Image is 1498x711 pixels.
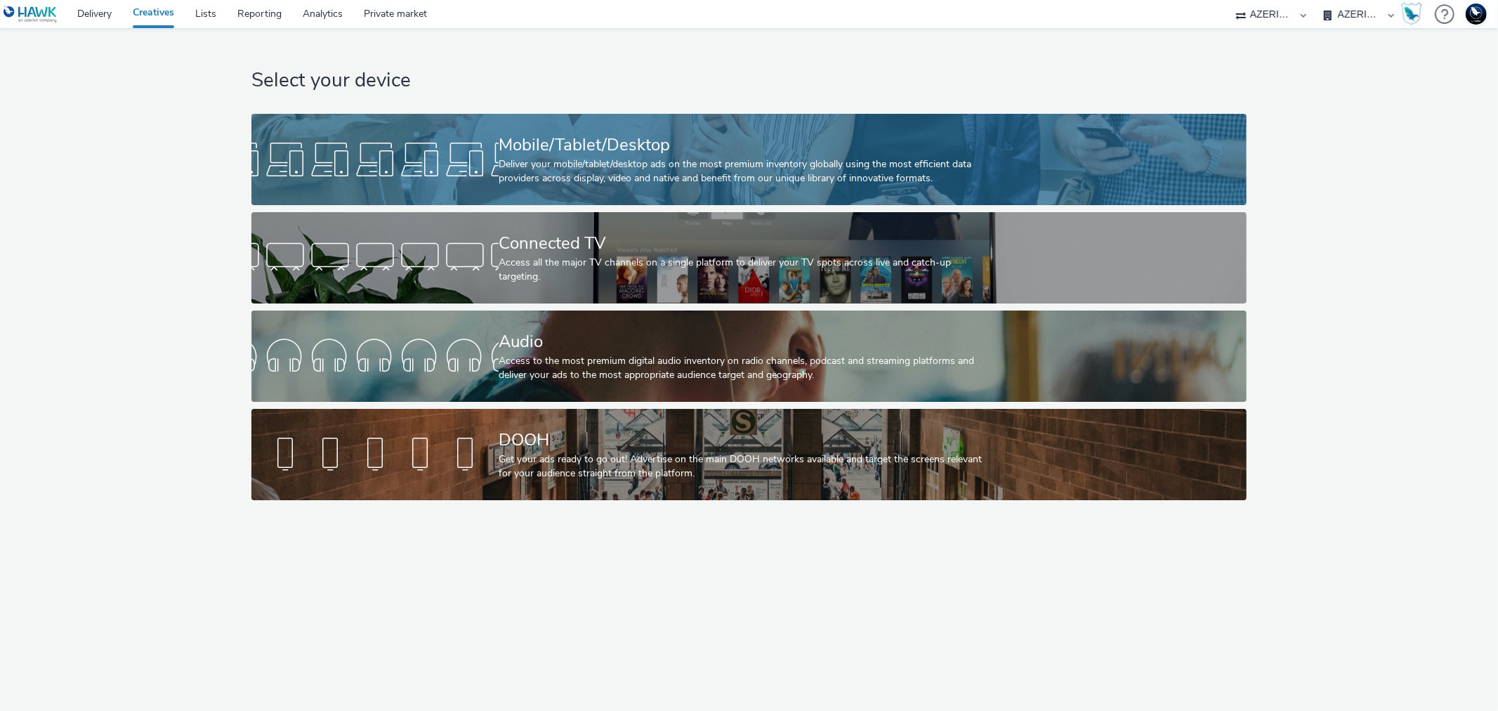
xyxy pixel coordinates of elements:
[499,452,994,481] div: Get your ads ready to go out! Advertise on the main DOOH networks available and target the screen...
[499,231,994,256] div: Connected TV
[1401,3,1422,25] img: Hawk Academy
[251,114,1247,205] a: Mobile/Tablet/DesktopDeliver your mobile/tablet/desktop ads on the most premium inventory globall...
[1401,3,1428,25] a: Hawk Academy
[499,157,994,186] div: Deliver your mobile/tablet/desktop ads on the most premium inventory globally using the most effi...
[251,409,1247,500] a: DOOHGet your ads ready to go out! Advertise on the main DOOH networks available and target the sc...
[251,67,1247,94] h1: Select your device
[499,256,994,285] div: Access all the major TV channels on a single platform to deliver your TV spots across live and ca...
[1466,4,1487,25] img: Support Hawk
[4,6,58,23] img: undefined Logo
[499,354,994,383] div: Access to the most premium digital audio inventory on radio channels, podcast and streaming platf...
[251,212,1247,304] a: Connected TVAccess all the major TV channels on a single platform to deliver your TV spots across...
[499,428,994,452] div: DOOH
[251,311,1247,402] a: AudioAccess to the most premium digital audio inventory on radio channels, podcast and streaming ...
[499,330,994,354] div: Audio
[499,133,994,157] div: Mobile/Tablet/Desktop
